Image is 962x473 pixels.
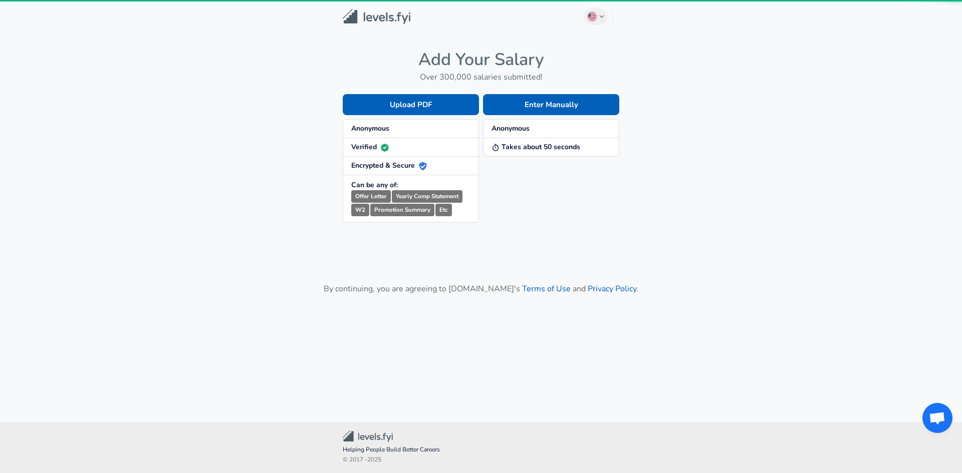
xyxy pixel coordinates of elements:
a: Privacy Policy [588,283,636,294]
strong: Verified [351,142,389,152]
strong: Takes about 50 seconds [492,142,580,152]
img: English (US) [588,13,596,21]
small: Promotion Summary [370,204,434,216]
h4: Add Your Salary [343,49,619,70]
div: Open chat [922,403,952,433]
button: English (US) [584,8,608,25]
strong: Encrypted & Secure [351,161,427,170]
small: Yearly Comp Statement [392,190,462,203]
a: Terms of Use [522,283,571,294]
small: Etc [435,204,452,216]
small: W2 [351,204,369,216]
strong: Anonymous [351,124,389,133]
button: Enter Manually [483,94,619,115]
strong: Can be any of: [351,180,398,190]
span: © 2017 - 2025 [343,455,619,465]
img: Levels.fyi [343,9,410,25]
strong: Anonymous [492,124,530,133]
button: Upload PDF [343,94,479,115]
h6: Over 300,000 salaries submitted! [343,70,619,84]
small: Offer Letter [351,190,391,203]
span: Helping People Build Better Careers [343,445,619,455]
img: Levels.fyi Community [343,430,393,442]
